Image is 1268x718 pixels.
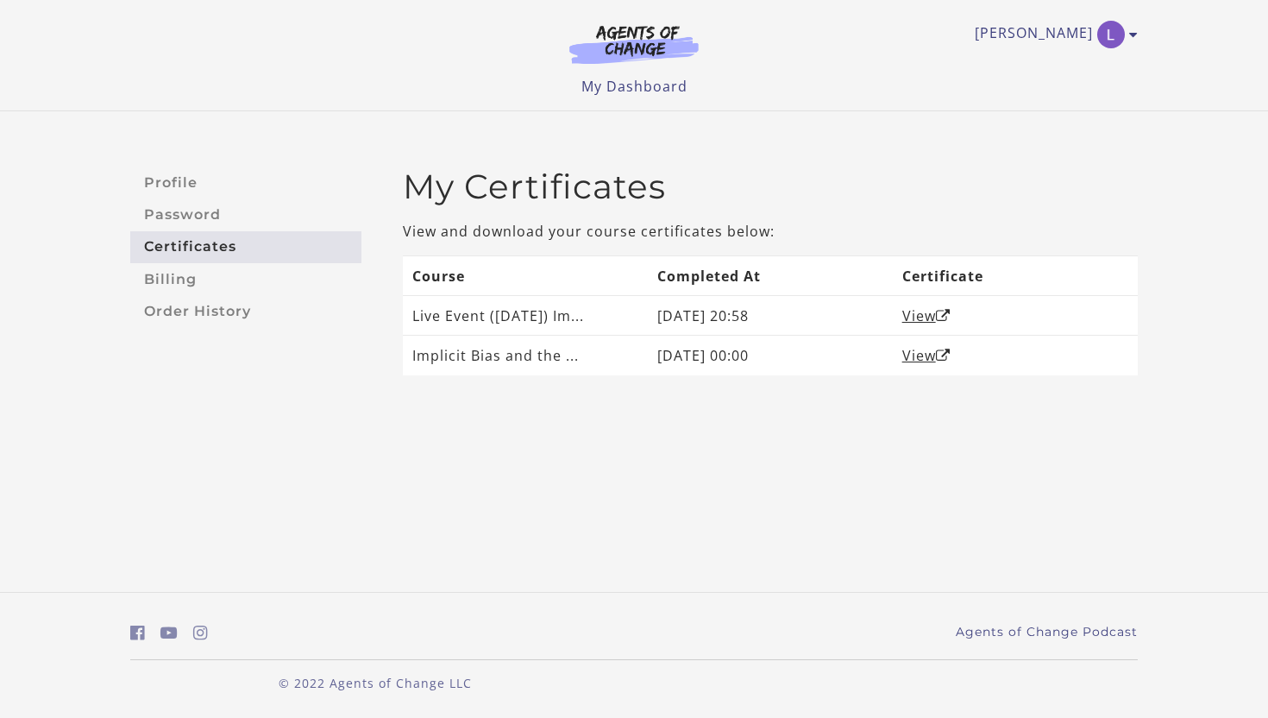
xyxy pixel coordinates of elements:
[130,620,145,646] a: https://www.facebook.com/groups/aswbtestprep (Open in a new window)
[551,24,717,64] img: Agents of Change Logo
[902,346,951,365] a: ViewOpen in a new window
[936,309,951,323] i: Open in a new window
[403,336,648,375] td: Implicit Bias and the ...
[403,255,648,295] th: Course
[648,336,893,375] td: [DATE] 00:00
[975,21,1129,48] a: Toggle menu
[902,306,951,325] a: ViewOpen in a new window
[130,625,145,641] i: https://www.facebook.com/groups/aswbtestprep (Open in a new window)
[130,231,361,263] a: Certificates
[193,620,208,646] a: https://www.instagram.com/agentsofchangeprep/ (Open in a new window)
[160,625,178,641] i: https://www.youtube.com/c/AgentsofChangeTestPrepbyMeaganMitchell (Open in a new window)
[648,255,893,295] th: Completed At
[403,296,648,336] td: Live Event ([DATE]) Im...
[130,167,361,198] a: Profile
[130,295,361,327] a: Order History
[581,77,687,96] a: My Dashboard
[648,296,893,336] td: [DATE] 20:58
[936,349,951,362] i: Open in a new window
[160,620,178,646] a: https://www.youtube.com/c/AgentsofChangeTestPrepbyMeaganMitchell (Open in a new window)
[403,221,1138,242] p: View and download your course certificates below:
[403,167,1138,207] h2: My Certificates
[130,263,361,295] a: Billing
[130,198,361,230] a: Password
[130,674,620,692] p: © 2022 Agents of Change LLC
[893,255,1138,295] th: Certificate
[193,625,208,641] i: https://www.instagram.com/agentsofchangeprep/ (Open in a new window)
[956,623,1138,641] a: Agents of Change Podcast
